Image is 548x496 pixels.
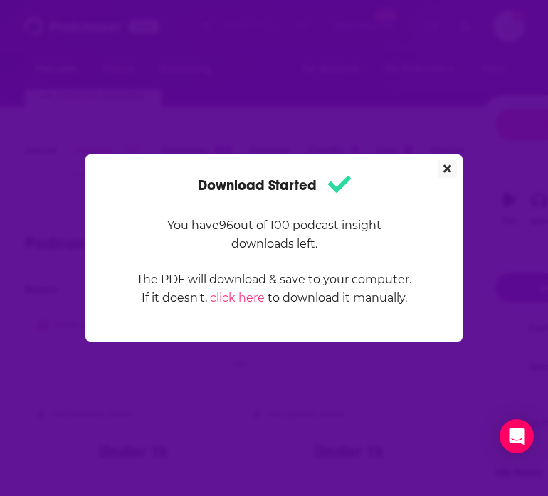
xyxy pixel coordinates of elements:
p: You have 96 out of 100 podcast insight downloads left. [136,216,412,253]
h1: Download Started [198,172,351,199]
button: Close [438,160,457,178]
p: The PDF will download & save to your computer. If it doesn't, to download it manually. [136,270,412,307]
div: Open Intercom Messenger [500,419,534,453]
a: click here [210,291,265,305]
